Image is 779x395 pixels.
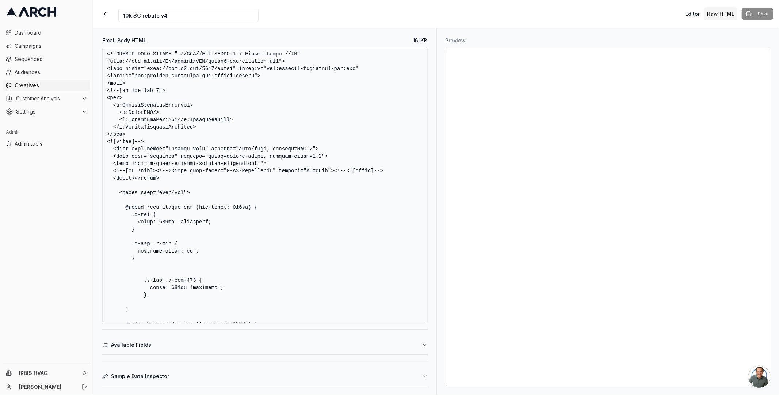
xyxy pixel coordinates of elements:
textarea: <!LOREMIP DOLO SITAME "-//C6A//ELI SEDDO 1.7 Eiusmodtempo //IN" "utla://etd.m1.ali/EN/admin1/VEN/... [102,47,428,323]
span: Audiences [15,69,87,76]
button: Customer Analysis [3,93,90,104]
a: Sequences [3,53,90,65]
div: Open chat [748,366,770,388]
span: Creatives [15,82,87,89]
a: Creatives [3,80,90,91]
button: Log out [79,382,89,392]
h3: Preview [446,37,771,44]
button: Toggle editor [682,7,703,20]
span: Customer Analysis [16,95,79,102]
iframe: Preview for 10k SC rebate v4 [446,47,770,386]
button: Available Fields [102,335,428,354]
div: Admin [3,126,90,138]
a: Audiences [3,66,90,78]
span: Settings [16,108,79,115]
a: Dashboard [3,27,90,39]
label: Email Body HTML [102,38,146,43]
button: Sample Data Inspector [102,367,428,386]
span: Sample Data Inspector [111,373,169,380]
a: Admin tools [3,138,90,150]
span: Dashboard [15,29,87,37]
input: Internal Creative Name [118,9,259,22]
button: IRBIS HVAC [3,367,90,379]
span: Sequences [15,55,87,63]
a: Campaigns [3,40,90,52]
button: Toggle custom HTML [704,7,737,20]
span: IRBIS HVAC [19,370,79,376]
a: [PERSON_NAME] [19,383,73,391]
span: Campaigns [15,42,87,50]
button: Settings [3,106,90,118]
span: 16.1 KB [413,37,428,44]
span: Available Fields [111,341,151,349]
span: Admin tools [15,140,87,147]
